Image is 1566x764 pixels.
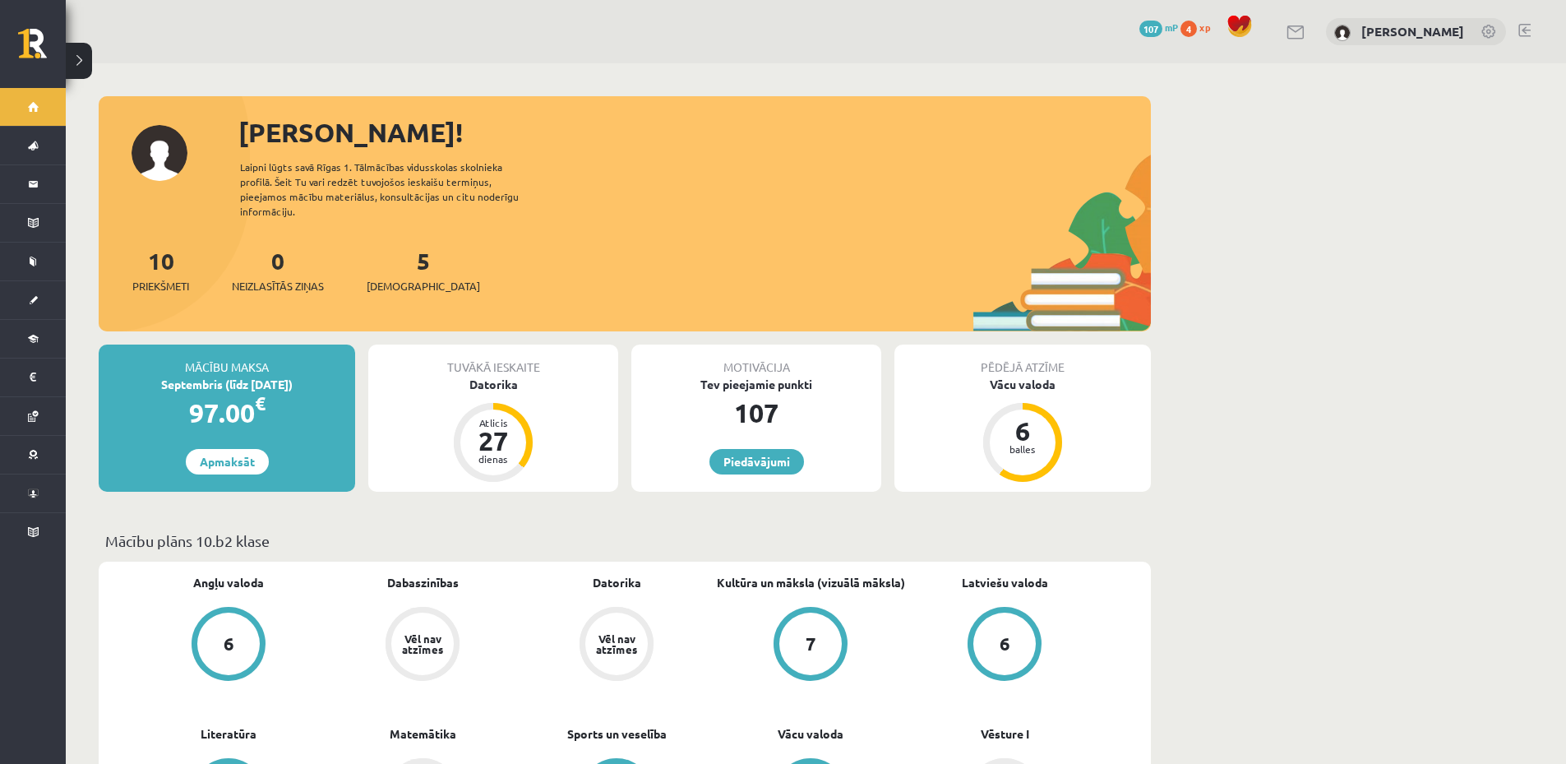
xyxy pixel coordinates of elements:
[1334,25,1351,41] img: Laura Maculēviča
[709,449,804,475] a: Piedāvājumi
[99,393,355,433] div: 97.00
[469,418,518,428] div: Atlicis
[99,376,355,393] div: Septembris (līdz [DATE])
[193,574,264,591] a: Angļu valoda
[778,725,843,743] a: Vācu valoda
[132,278,189,294] span: Priekšmeti
[1180,21,1218,34] a: 4 xp
[105,530,1144,552] p: Mācību plāns 10.b2 klase
[908,607,1102,684] a: 6
[232,278,324,294] span: Neizlasītās ziņas
[593,574,641,591] a: Datorika
[255,391,266,415] span: €
[390,725,456,743] a: Matemātika
[631,345,881,376] div: Motivācija
[806,635,816,653] div: 7
[232,246,324,294] a: 0Neizlasītās ziņas
[998,418,1047,444] div: 6
[981,725,1029,743] a: Vēsture I
[368,345,618,376] div: Tuvākā ieskaite
[400,633,446,655] div: Vēl nav atzīmes
[201,725,256,743] a: Literatūra
[717,574,905,591] a: Kultūra un māksla (vizuālā māksla)
[962,574,1048,591] a: Latviešu valoda
[1139,21,1178,34] a: 107 mP
[132,607,326,684] a: 6
[240,160,547,219] div: Laipni lūgts savā Rīgas 1. Tālmācības vidusskolas skolnieka profilā. Šeit Tu vari redzēt tuvojošo...
[1165,21,1178,34] span: mP
[714,607,908,684] a: 7
[594,633,640,655] div: Vēl nav atzīmes
[998,444,1047,454] div: balles
[387,574,459,591] a: Dabaszinības
[326,607,520,684] a: Vēl nav atzīmes
[631,393,881,433] div: 107
[1361,23,1464,39] a: [PERSON_NAME]
[367,278,480,294] span: [DEMOGRAPHIC_DATA]
[1000,635,1010,653] div: 6
[1199,21,1210,34] span: xp
[18,29,66,70] a: Rīgas 1. Tālmācības vidusskola
[567,725,667,743] a: Sports un veselība
[367,246,480,294] a: 5[DEMOGRAPHIC_DATA]
[238,113,1151,152] div: [PERSON_NAME]!
[894,376,1151,484] a: Vācu valoda 6 balles
[469,428,518,454] div: 27
[469,454,518,464] div: dienas
[1180,21,1197,37] span: 4
[520,607,714,684] a: Vēl nav atzīmes
[132,246,189,294] a: 10Priekšmeti
[186,449,269,475] a: Apmaksāt
[368,376,618,393] div: Datorika
[224,635,234,653] div: 6
[631,376,881,393] div: Tev pieejamie punkti
[894,345,1151,376] div: Pēdējā atzīme
[894,376,1151,393] div: Vācu valoda
[99,345,355,376] div: Mācību maksa
[1139,21,1162,37] span: 107
[368,376,618,484] a: Datorika Atlicis 27 dienas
